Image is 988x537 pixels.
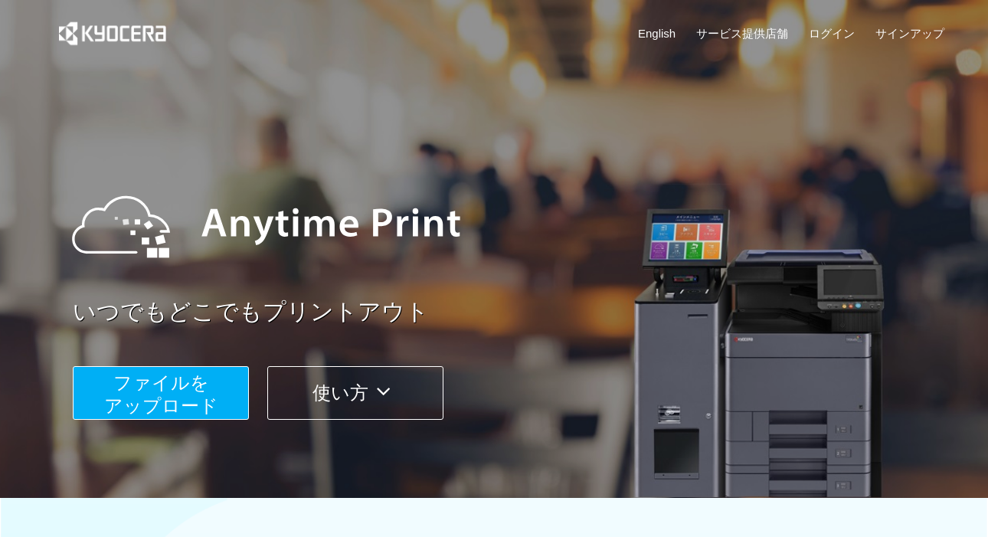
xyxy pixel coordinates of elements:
[638,25,676,41] a: English
[875,25,944,41] a: サインアップ
[73,296,954,329] a: いつでもどこでもプリントアウト
[104,372,218,416] span: ファイルを ​​アップロード
[809,25,855,41] a: ログイン
[73,366,249,420] button: ファイルを​​アップロード
[267,366,443,420] button: 使い方
[696,25,788,41] a: サービス提供店舗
